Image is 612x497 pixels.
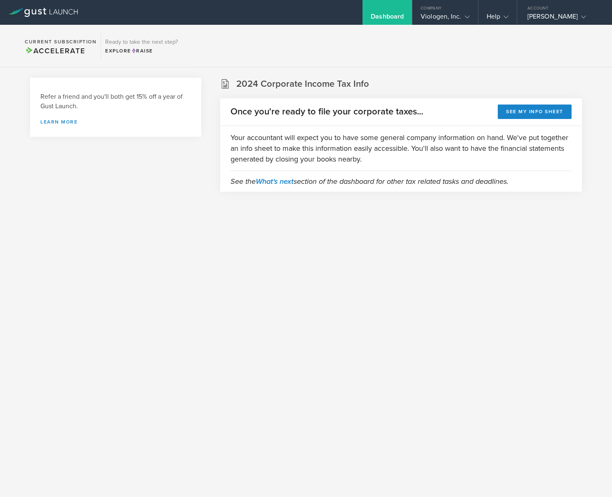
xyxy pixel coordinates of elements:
[231,177,508,186] em: See the section of the dashboard for other tax related tasks and deadlines.
[25,46,85,55] span: Accelerate
[105,47,178,55] div: Explore
[421,12,469,25] div: Viologen, Inc.
[101,33,182,59] div: Ready to take the next step?ExploreRaise
[571,457,612,497] iframe: Chat Widget
[40,92,191,111] h3: Refer a friend and you'll both get 15% off a year of Gust Launch.
[498,105,572,119] button: See my info sheet
[105,39,178,45] h3: Ready to take the next step?
[236,78,369,90] h2: 2024 Corporate Income Tax Info
[231,106,423,118] h2: Once you're ready to file your corporate taxes...
[371,12,404,25] div: Dashboard
[256,177,294,186] a: What's next
[527,12,598,25] div: [PERSON_NAME]
[131,48,153,54] span: Raise
[231,132,572,164] p: Your accountant will expect you to have some general company information on hand. We've put toget...
[25,39,97,44] h2: Current Subscription
[487,12,508,25] div: Help
[40,119,191,124] a: Learn more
